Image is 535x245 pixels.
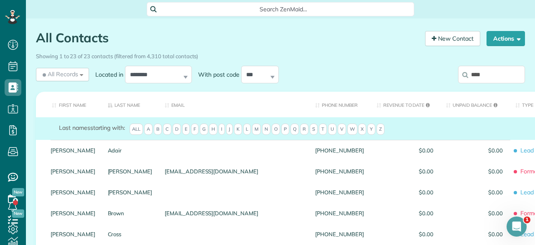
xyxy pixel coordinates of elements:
[446,210,503,216] span: $0.00
[51,147,95,153] a: [PERSON_NAME]
[89,70,125,79] label: Located in
[252,124,261,135] span: M
[310,124,318,135] span: S
[51,210,95,216] a: [PERSON_NAME]
[200,124,208,135] span: G
[377,231,433,237] span: $0.00
[328,124,336,135] span: U
[507,217,527,237] iframe: Intercom live chat
[309,203,370,224] div: [PHONE_NUMBER]
[367,124,375,135] span: Y
[377,210,433,216] span: $0.00
[358,124,366,135] span: X
[524,217,530,223] span: 1
[51,189,95,195] a: [PERSON_NAME]
[158,203,309,224] div: [EMAIL_ADDRESS][DOMAIN_NAME]
[59,124,125,132] label: starting with:
[377,147,433,153] span: $0.00
[290,124,299,135] span: Q
[158,161,309,182] div: [EMAIL_ADDRESS][DOMAIN_NAME]
[309,161,370,182] div: [PHONE_NUMBER]
[36,92,102,117] th: First Name: activate to sort column ascending
[36,31,419,45] h1: All Contacts
[446,147,503,153] span: $0.00
[158,92,309,117] th: Email: activate to sort column ascending
[108,168,153,174] a: [PERSON_NAME]
[173,124,181,135] span: D
[487,31,525,46] button: Actions
[309,140,370,161] div: [PHONE_NUMBER]
[338,124,346,135] span: V
[262,124,270,135] span: N
[446,231,503,237] span: $0.00
[377,124,385,135] span: Z
[182,124,190,135] span: E
[440,92,509,117] th: Unpaid Balance: activate to sort column ascending
[36,49,525,60] div: Showing 1 to 23 of 23 contacts (filtered from 4,310 total contacts)
[59,124,90,132] span: Last names
[12,188,24,196] span: New
[130,124,143,135] span: All
[191,124,199,135] span: F
[108,147,153,153] a: Adair
[243,124,251,135] span: L
[108,210,153,216] a: Brown
[309,224,370,245] div: [PHONE_NUMBER]
[319,124,327,135] span: T
[272,124,280,135] span: O
[377,168,433,174] span: $0.00
[281,124,289,135] span: P
[377,189,433,195] span: $0.00
[425,31,480,46] a: New Contact
[41,70,78,78] span: All Records
[370,92,440,117] th: Revenue to Date: activate to sort column ascending
[163,124,171,135] span: C
[309,92,370,117] th: Phone number: activate to sort column ascending
[446,168,503,174] span: $0.00
[102,92,159,117] th: Last Name: activate to sort column descending
[226,124,233,135] span: J
[192,70,241,79] label: With post code
[219,124,225,135] span: I
[108,189,153,195] a: [PERSON_NAME]
[446,189,503,195] span: $0.00
[234,124,242,135] span: K
[51,231,95,237] a: [PERSON_NAME]
[300,124,308,135] span: R
[209,124,217,135] span: H
[51,168,95,174] a: [PERSON_NAME]
[347,124,357,135] span: W
[309,182,370,203] div: [PHONE_NUMBER]
[154,124,162,135] span: B
[108,231,153,237] a: Cross
[144,124,153,135] span: A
